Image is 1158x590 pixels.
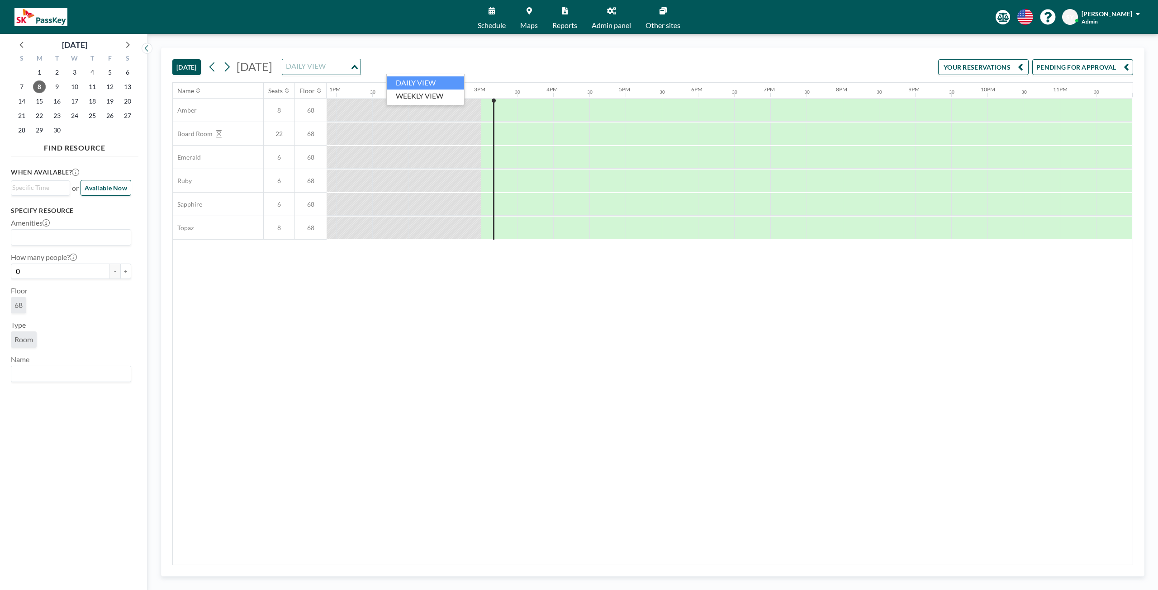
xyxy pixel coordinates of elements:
div: Floor [299,87,315,95]
div: 30 [732,89,737,95]
span: Maps [520,22,538,29]
span: Amber [173,106,197,114]
input: Search for option [283,61,349,73]
div: T [48,53,66,65]
span: 68 [295,153,327,161]
span: Room [14,335,33,344]
span: 68 [14,301,23,310]
span: 22 [264,130,294,138]
span: Friday, September 5, 2025 [104,66,116,79]
span: Wednesday, September 17, 2025 [68,95,81,108]
span: 6 [264,153,294,161]
span: Friday, September 19, 2025 [104,95,116,108]
button: + [120,264,131,279]
button: - [109,264,120,279]
span: Saturday, September 6, 2025 [121,66,134,79]
div: [DATE] [62,38,87,51]
span: Wednesday, September 24, 2025 [68,109,81,122]
div: T [83,53,101,65]
div: M [31,53,48,65]
div: 4PM [546,86,558,93]
span: Tuesday, September 23, 2025 [51,109,63,122]
span: Friday, September 26, 2025 [104,109,116,122]
div: 30 [515,89,520,95]
div: Search for option [11,230,131,245]
span: 6 [264,177,294,185]
span: 68 [295,224,327,232]
button: YOUR RESERVATIONS [938,59,1029,75]
div: 30 [660,89,665,95]
span: Saturday, September 27, 2025 [121,109,134,122]
span: Tuesday, September 9, 2025 [51,80,63,93]
div: Name [177,87,194,95]
div: 30 [804,89,810,95]
span: Sapphire [173,200,202,208]
span: Reports [552,22,577,29]
h4: FIND RESOURCE [11,140,138,152]
span: Sunday, September 28, 2025 [15,124,28,137]
div: Search for option [282,59,361,75]
span: SY [1066,13,1074,21]
div: 30 [1021,89,1027,95]
span: Ruby [173,177,192,185]
div: 30 [370,89,375,95]
div: S [13,53,31,65]
div: 2PM [402,86,413,93]
label: Floor [11,286,28,295]
span: Available Now [85,184,127,192]
label: Type [11,321,26,330]
span: Wednesday, September 10, 2025 [68,80,81,93]
div: 1PM [329,86,341,93]
label: How many people? [11,253,77,262]
span: Friday, September 12, 2025 [104,80,116,93]
div: F [101,53,119,65]
img: organization-logo [14,8,67,26]
span: 68 [295,106,327,114]
span: Admin [1082,18,1098,25]
span: Sunday, September 21, 2025 [15,109,28,122]
div: 9PM [908,86,920,93]
input: Search for option [12,231,126,243]
span: Monday, September 1, 2025 [33,66,46,79]
div: 11PM [1053,86,1068,93]
div: 3PM [474,86,485,93]
span: Tuesday, September 16, 2025 [51,95,63,108]
label: Name [11,355,29,364]
div: 6PM [691,86,702,93]
span: 68 [295,200,327,208]
div: 10PM [981,86,995,93]
div: 8PM [836,86,847,93]
span: Schedule [478,22,506,29]
span: 8 [264,106,294,114]
span: Monday, September 29, 2025 [33,124,46,137]
span: Monday, September 22, 2025 [33,109,46,122]
div: 30 [1094,89,1099,95]
h3: Specify resource [11,207,131,215]
div: 30 [442,89,448,95]
span: Monday, September 15, 2025 [33,95,46,108]
button: PENDING FOR APPROVAL [1032,59,1133,75]
span: Admin panel [592,22,631,29]
div: Seats [268,87,283,95]
div: 30 [877,89,882,95]
span: 8 [264,224,294,232]
div: W [66,53,84,65]
span: Monday, September 8, 2025 [33,80,46,93]
span: Thursday, September 11, 2025 [86,80,99,93]
div: 5PM [619,86,630,93]
div: S [119,53,136,65]
span: 68 [295,130,327,138]
span: Saturday, September 20, 2025 [121,95,134,108]
button: [DATE] [172,59,201,75]
span: Tuesday, September 2, 2025 [51,66,63,79]
label: Amenities [11,218,50,227]
span: Topaz [173,224,194,232]
span: 68 [295,177,327,185]
span: Tuesday, September 30, 2025 [51,124,63,137]
span: or [72,184,79,193]
span: 6 [264,200,294,208]
span: Emerald [173,153,201,161]
span: Thursday, September 18, 2025 [86,95,99,108]
span: Other sites [645,22,680,29]
span: Sunday, September 14, 2025 [15,95,28,108]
